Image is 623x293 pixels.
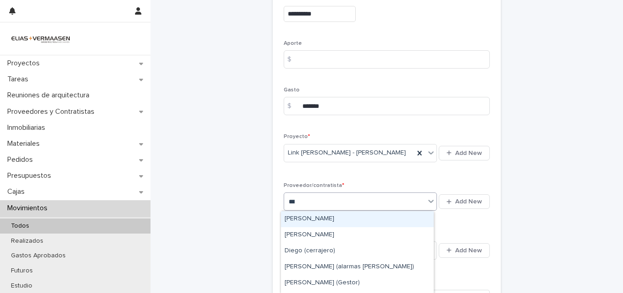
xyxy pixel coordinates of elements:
p: Reuniones de arquitectura [4,91,97,100]
span: Add New [455,247,482,254]
span: Add New [455,150,482,156]
span: Proyecto [284,134,310,139]
p: Cajas [4,187,32,196]
button: Add New [439,243,490,258]
p: Proyectos [4,59,47,68]
p: Inmobiliarias [4,123,52,132]
p: Tareas [4,75,36,84]
span: Aporte [284,41,302,46]
span: Gasto [284,87,300,93]
img: HMeL2XKrRby6DNq2BZlM [7,29,74,48]
div: Diego Vergara (Gestor) [281,275,434,291]
span: Link [PERSON_NAME] - [PERSON_NAME] [288,148,406,158]
div: $ [284,50,302,69]
div: Diego Castro (alarmas Hua Huan) [281,259,434,275]
div: $ [284,97,302,115]
div: Corralón Andino [281,227,434,243]
p: Movimientos [4,204,55,213]
div: Diego (cerrajero) [281,243,434,259]
button: Add New [439,194,490,209]
p: Proveedores y Contratistas [4,107,102,116]
button: Add New [439,146,490,160]
span: Proveedor/contratista [284,183,344,188]
p: Gastos Aprobados [4,252,73,260]
p: Futuros [4,267,40,275]
p: Materiales [4,139,47,148]
div: Claudio Forgione [281,211,434,227]
p: Todos [4,222,36,230]
p: Realizados [4,237,51,245]
p: Pedidos [4,155,40,164]
p: Presupuestos [4,171,58,180]
p: Estudio [4,282,40,290]
span: Add New [455,198,482,205]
